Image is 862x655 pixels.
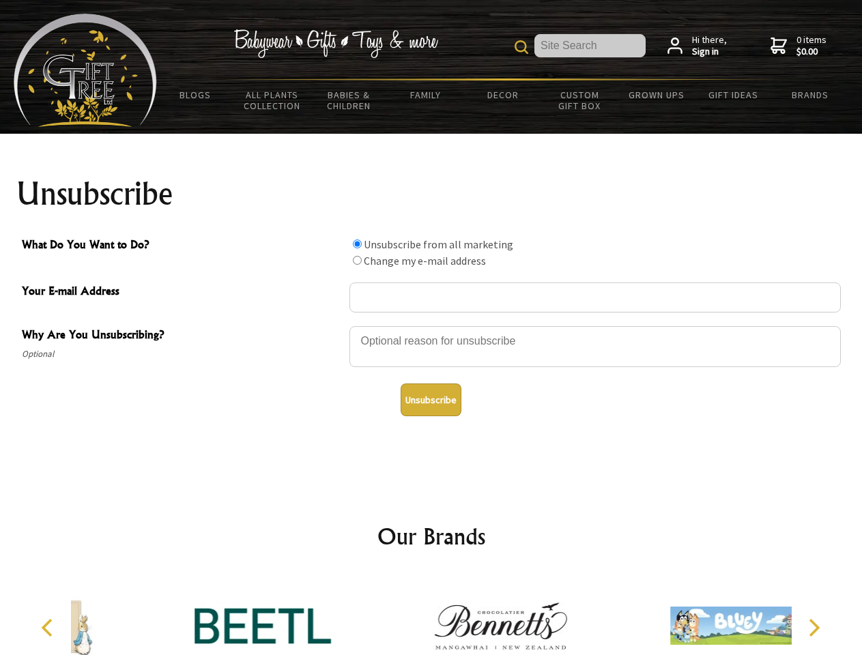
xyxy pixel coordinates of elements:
button: Previous [34,613,64,643]
a: Babies & Children [311,81,388,120]
a: BLOGS [157,81,234,109]
input: What Do You Want to Do? [353,256,362,265]
a: Decor [464,81,541,109]
h1: Unsubscribe [16,177,846,210]
textarea: Why Are You Unsubscribing? [349,326,841,367]
span: Why Are You Unsubscribing? [22,326,343,346]
span: 0 items [796,33,827,58]
a: Gift Ideas [695,81,772,109]
a: All Plants Collection [234,81,311,120]
span: Hi there, [692,34,727,58]
strong: $0.00 [796,46,827,58]
strong: Sign in [692,46,727,58]
h2: Our Brands [27,520,835,553]
span: Your E-mail Address [22,282,343,302]
input: What Do You Want to Do? [353,239,362,248]
a: Custom Gift Box [541,81,618,120]
a: Grown Ups [618,81,695,109]
span: Optional [22,346,343,362]
img: product search [515,40,528,54]
button: Next [799,613,829,643]
img: Babywear - Gifts - Toys & more [233,29,438,58]
label: Unsubscribe from all marketing [364,237,513,251]
img: Babyware - Gifts - Toys and more... [14,14,157,127]
input: Site Search [534,34,646,57]
a: Hi there,Sign in [667,34,727,58]
a: Family [388,81,465,109]
a: Brands [772,81,849,109]
a: 0 items$0.00 [771,34,827,58]
span: What Do You Want to Do? [22,236,343,256]
label: Change my e-mail address [364,254,486,267]
input: Your E-mail Address [349,282,841,312]
button: Unsubscribe [401,383,461,416]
